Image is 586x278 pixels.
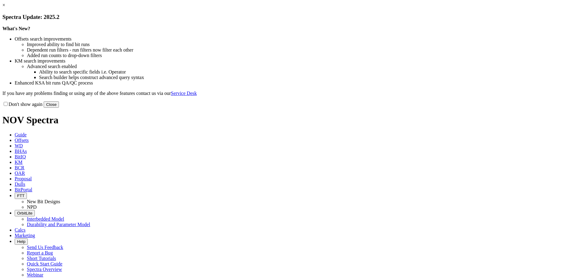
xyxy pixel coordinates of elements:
[15,165,24,170] span: BCR
[44,101,59,108] button: Close
[15,154,26,159] span: BitIQ
[27,222,90,227] a: Durability and Parameter Model
[2,91,584,96] p: If you have any problems finding or using any of the above features contact us via our
[15,171,25,176] span: OAR
[15,36,584,42] li: Offsets search improvements
[15,58,584,64] li: KM search improvements
[15,176,32,181] span: Proposal
[15,227,26,233] span: Calcs
[27,64,584,69] li: Advanced search enabled
[17,239,25,244] span: Help
[15,160,23,165] span: KM
[15,149,27,154] span: BHAs
[27,42,584,47] li: Improved ability to find bit runs
[39,69,584,75] li: Ability to search specific fields i.e. Operator
[27,261,62,266] a: Quick Start Guide
[27,53,584,58] li: Added run counts to drop-down filters
[2,14,584,20] h3: Spectra Update: 2025.2
[15,187,32,192] span: BitPortal
[27,272,43,277] a: Webinar
[27,245,63,250] a: Send Us Feedback
[15,182,25,187] span: Dulls
[17,211,32,215] span: OrbitLite
[2,114,584,126] h1: NOV Spectra
[2,2,5,8] a: ×
[27,216,64,222] a: Interbedded Model
[171,91,197,96] a: Service Desk
[27,199,60,204] a: New Bit Designs
[2,102,42,107] label: Don't show again
[15,138,29,143] span: Offsets
[15,80,584,86] li: Enhanced KSA bit runs QA/QC process
[17,193,24,198] span: FTT
[27,256,56,261] a: Short Tutorials
[15,143,23,148] span: WD
[27,204,37,210] a: NPD
[2,26,30,31] strong: What's New?
[27,250,53,255] a: Report a Bug
[39,75,584,80] li: Search builder helps construct advanced query syntax
[27,47,584,53] li: Dependent run filters - run filters now filter each other
[27,267,62,272] a: Spectra Overview
[4,102,8,106] input: Don't show again
[15,233,35,238] span: Marketing
[15,132,27,137] span: Guide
